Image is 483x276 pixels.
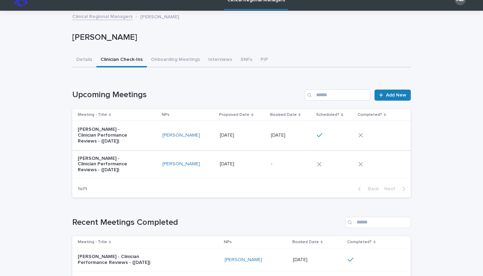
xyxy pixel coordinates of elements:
[224,238,232,246] p: NPs
[72,12,133,20] a: Clinical Regional Managers
[316,111,339,119] p: Scheduled?
[78,111,107,119] p: Meeting - Title
[72,248,411,272] tr: [PERSON_NAME] - Clinician Performance Reviews - ([DATE])[PERSON_NAME] [DATE][DATE]
[78,127,135,144] p: [PERSON_NAME] - Clinician Performance Reviews - ([DATE])
[225,257,262,263] a: [PERSON_NAME]
[162,161,200,167] a: [PERSON_NAME]
[72,218,342,228] h1: Recent Meetings Completed
[72,150,411,178] tr: [PERSON_NAME] - Clinician Performance Reviews - ([DATE])[PERSON_NAME] [DATE][DATE] --
[292,238,319,246] p: Booked Date
[72,33,408,43] p: [PERSON_NAME]
[364,186,379,191] span: Back
[72,121,411,150] tr: [PERSON_NAME] - Clinician Performance Reviews - ([DATE])[PERSON_NAME] [DATE][DATE] [DATE][DATE]
[305,90,370,101] input: Search
[345,217,411,228] input: Search
[386,93,406,98] span: Add New
[358,111,382,119] p: Completed?
[204,53,236,67] button: Interviews
[140,12,179,20] p: [PERSON_NAME]
[375,90,411,101] a: Add New
[384,186,399,191] span: Next
[271,160,274,167] p: -
[96,53,147,67] button: Clinician Check-Ins
[347,238,372,246] p: Completed?
[256,53,272,67] button: PIP
[78,254,164,266] p: [PERSON_NAME] - Clinician Performance Reviews - ([DATE])
[352,186,381,192] button: Back
[78,238,107,246] p: Meeting - Title
[162,111,170,119] p: NPs
[78,156,135,173] p: [PERSON_NAME] - Clinician Performance Reviews - ([DATE])
[271,131,287,138] p: [DATE]
[72,90,302,100] h1: Upcoming Meetings
[72,181,93,197] p: 1 of 1
[72,53,96,67] button: Details
[270,111,297,119] p: Booked Date
[381,186,411,192] button: Next
[220,160,236,167] p: [DATE]
[220,131,236,138] p: [DATE]
[162,132,200,138] a: [PERSON_NAME]
[236,53,256,67] button: SNFs
[147,53,204,67] button: Onboarding Meetings
[293,256,309,263] p: [DATE]
[219,111,249,119] p: Proposed Date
